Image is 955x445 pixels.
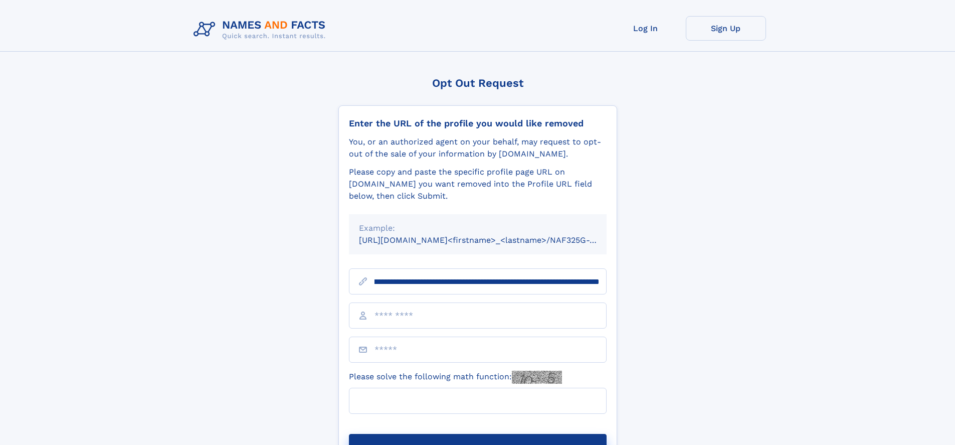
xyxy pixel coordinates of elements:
[349,166,607,202] div: Please copy and paste the specific profile page URL on [DOMAIN_NAME] you want removed into the Pr...
[606,16,686,41] a: Log In
[338,77,617,89] div: Opt Out Request
[359,222,597,234] div: Example:
[349,118,607,129] div: Enter the URL of the profile you would like removed
[359,235,626,245] small: [URL][DOMAIN_NAME]<firstname>_<lastname>/NAF325G-xxxxxxxx
[349,371,562,384] label: Please solve the following math function:
[189,16,334,43] img: Logo Names and Facts
[686,16,766,41] a: Sign Up
[349,136,607,160] div: You, or an authorized agent on your behalf, may request to opt-out of the sale of your informatio...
